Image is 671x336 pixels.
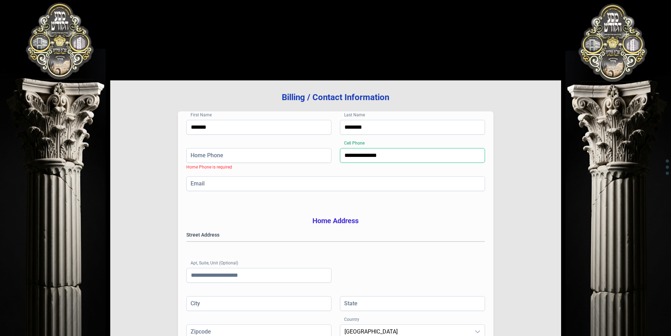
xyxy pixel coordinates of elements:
[122,92,550,103] h3: Billing / Contact Information
[186,216,485,226] h3: Home Address
[186,165,232,170] span: Home Phone is required
[186,231,485,238] label: Street Address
